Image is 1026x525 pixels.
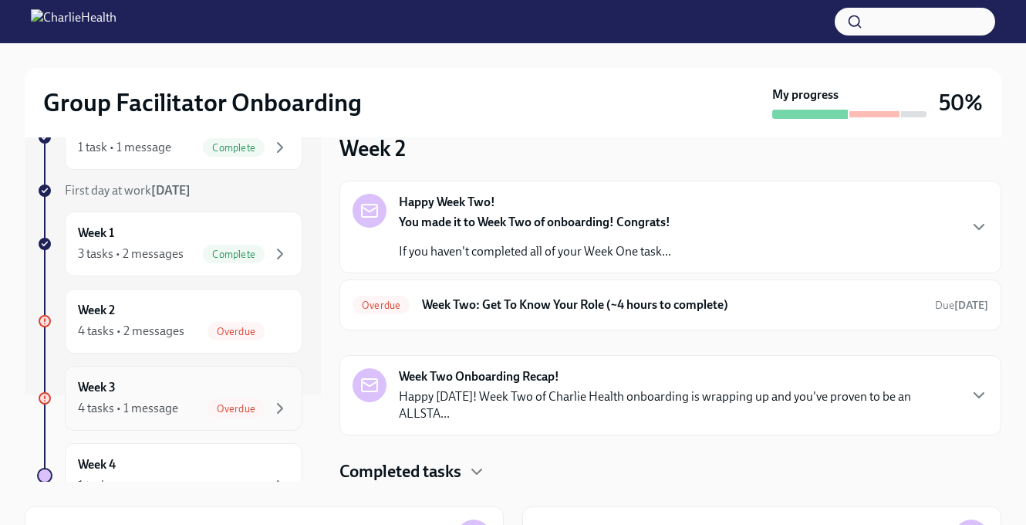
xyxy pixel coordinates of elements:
[399,388,957,422] p: Happy [DATE]! Week Two of Charlie Health onboarding is wrapping up and you've proven to be an ALL...
[78,379,116,396] h6: Week 3
[78,139,171,156] div: 1 task • 1 message
[78,225,114,242] h6: Week 1
[203,142,265,154] span: Complete
[208,326,265,337] span: Overdue
[31,9,116,34] img: CharlieHealth
[43,87,362,118] h2: Group Facilitator Onboarding
[399,243,671,260] p: If you haven't completed all of your Week One task...
[353,293,988,317] a: OverdueWeek Two: Get To Know Your Role (~4 hours to complete)Due[DATE]
[939,89,983,117] h3: 50%
[151,183,191,198] strong: [DATE]
[37,105,302,170] a: Week -11 task • 1 messageComplete
[399,215,670,229] strong: You made it to Week Two of onboarding! Congrats!
[37,289,302,354] a: Week 24 tasks • 2 messagesOverdue
[422,296,923,313] h6: Week Two: Get To Know Your Role (~4 hours to complete)
[78,456,116,473] h6: Week 4
[78,400,178,417] div: 4 tasks • 1 message
[399,194,495,211] strong: Happy Week Two!
[203,249,265,260] span: Complete
[954,299,988,312] strong: [DATE]
[37,212,302,276] a: Week 13 tasks • 2 messagesComplete
[78,302,115,319] h6: Week 2
[37,182,302,199] a: First day at work[DATE]
[78,246,184,262] div: 3 tasks • 2 messages
[772,86,839,103] strong: My progress
[935,299,988,312] span: Due
[208,403,265,415] span: Overdue
[37,443,302,508] a: Week 41 task
[78,477,107,494] div: 1 task
[78,323,184,340] div: 4 tasks • 2 messages
[37,366,302,431] a: Week 34 tasks • 1 messageOverdue
[399,368,559,385] strong: Week Two Onboarding Recap!
[339,134,406,162] h3: Week 2
[339,460,1001,483] div: Completed tasks
[353,300,410,311] span: Overdue
[935,298,988,313] span: September 1st, 2025 10:00
[339,460,461,483] h4: Completed tasks
[65,183,191,198] span: First day at work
